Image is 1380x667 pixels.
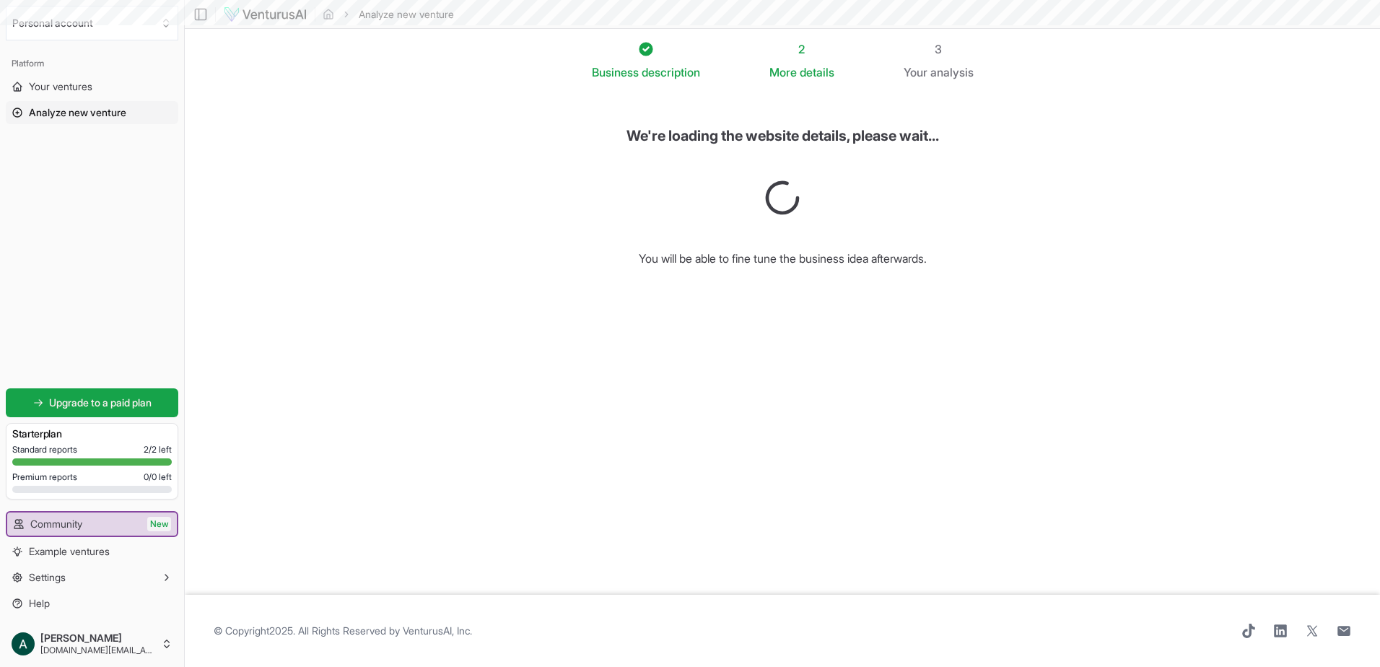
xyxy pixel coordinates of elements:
span: [PERSON_NAME] [40,632,155,645]
a: VenturusAI, Inc [403,624,470,637]
span: New [147,517,171,531]
a: CommunityNew [7,513,177,536]
span: 0 / 0 left [144,471,172,483]
img: ACg8ocJ_mYuicCZeAG7-F8SgZtTSOdbsjOsaJp08WoeQWM126JbRtA=s96-c [12,632,35,655]
span: Analyze new venture [29,105,126,120]
a: Example ventures [6,540,178,563]
div: Platform [6,52,178,75]
a: Help [6,592,178,615]
span: Upgrade to a paid plan [49,396,152,410]
span: Settings [29,570,66,585]
div: 3 [904,40,974,58]
span: Premium reports [12,471,77,483]
button: Settings [6,566,178,589]
span: [DOMAIN_NAME][EMAIL_ADDRESS][DOMAIN_NAME] [40,645,155,656]
span: Help [29,596,50,611]
h3: Starter plan [12,427,172,441]
span: description [642,65,700,79]
span: Community [30,517,82,531]
div: 2 [769,40,834,58]
a: Analyze new venture [6,101,178,124]
a: Upgrade to a paid plan [6,388,178,417]
span: analysis [930,65,974,79]
span: Your [904,64,927,81]
h6: You will be able to fine tune the business idea afterwards. [639,250,927,267]
span: © Copyright 2025 . All Rights Reserved by . [214,624,472,638]
span: Standard reports [12,444,77,455]
span: 2 / 2 left [144,444,172,455]
span: More [769,64,797,81]
button: [PERSON_NAME][DOMAIN_NAME][EMAIL_ADDRESS][DOMAIN_NAME] [6,627,178,661]
span: Your ventures [29,79,92,94]
span: details [800,65,834,79]
a: Your ventures [6,75,178,98]
span: Example ventures [29,544,110,559]
span: Business [592,64,639,81]
h6: We're loading the website details, please wait... [626,126,939,146]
